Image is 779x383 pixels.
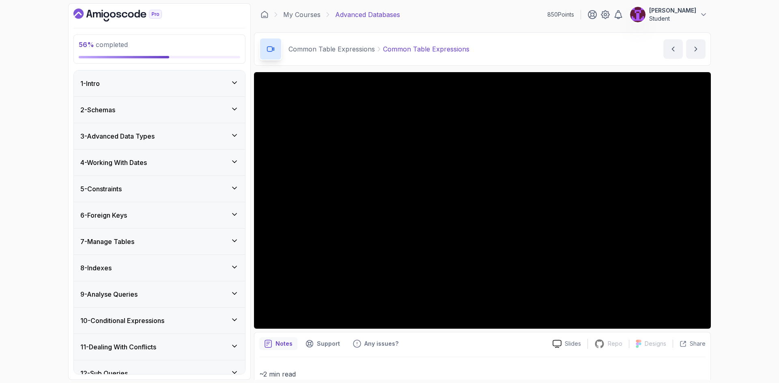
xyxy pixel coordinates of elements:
img: user profile image [630,7,646,22]
a: Slides [546,340,587,348]
button: Support button [301,337,345,350]
span: 56 % [79,41,94,49]
button: 9-Analyse Queries [74,281,245,307]
h3: 10 - Conditional Expressions [80,316,164,325]
button: previous content [663,39,683,59]
button: 8-Indexes [74,255,245,281]
h3: 12 - Sub Queries [80,368,128,378]
h3: 3 - Advanced Data Types [80,131,155,141]
h3: 5 - Constraints [80,184,122,194]
button: 6-Foreign Keys [74,202,245,228]
button: next content [686,39,706,59]
button: 1-Intro [74,71,245,96]
h3: 11 - Dealing With Conflicts [80,342,156,352]
button: 10-Conditional Expressions [74,308,245,334]
p: [PERSON_NAME] [649,6,696,15]
button: 11-Dealing With Conflicts [74,334,245,360]
button: 4-Working With Dates [74,150,245,175]
h3: 6 - Foreign Keys [80,210,127,220]
button: notes button [259,337,297,350]
p: Notes [275,340,293,348]
p: Repo [608,340,622,348]
h3: 1 - Intro [80,79,100,88]
h3: 4 - Working With Dates [80,158,147,167]
h3: 2 - Schemas [80,105,115,115]
p: Common Table Expressions [288,44,375,54]
h3: 9 - Analyse Queries [80,289,138,299]
p: Student [649,15,696,23]
iframe: 1 - Common Table Expressions [254,72,711,329]
p: Common Table Expressions [383,44,469,54]
h3: 7 - Manage Tables [80,237,134,246]
button: 5-Constraints [74,176,245,202]
p: ~2 min read [259,368,706,380]
button: Feedback button [348,337,403,350]
button: Share [673,340,706,348]
p: Any issues? [364,340,398,348]
p: Share [690,340,706,348]
p: Slides [565,340,581,348]
a: Dashboard [260,11,269,19]
button: user profile image[PERSON_NAME]Student [630,6,708,23]
h3: 8 - Indexes [80,263,112,273]
span: completed [79,41,128,49]
p: 850 Points [547,11,574,19]
p: Advanced Databases [335,10,400,19]
button: 3-Advanced Data Types [74,123,245,149]
a: My Courses [283,10,321,19]
p: Designs [645,340,666,348]
button: 2-Schemas [74,97,245,123]
a: Dashboard [73,9,181,21]
p: Support [317,340,340,348]
button: 7-Manage Tables [74,229,245,255]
